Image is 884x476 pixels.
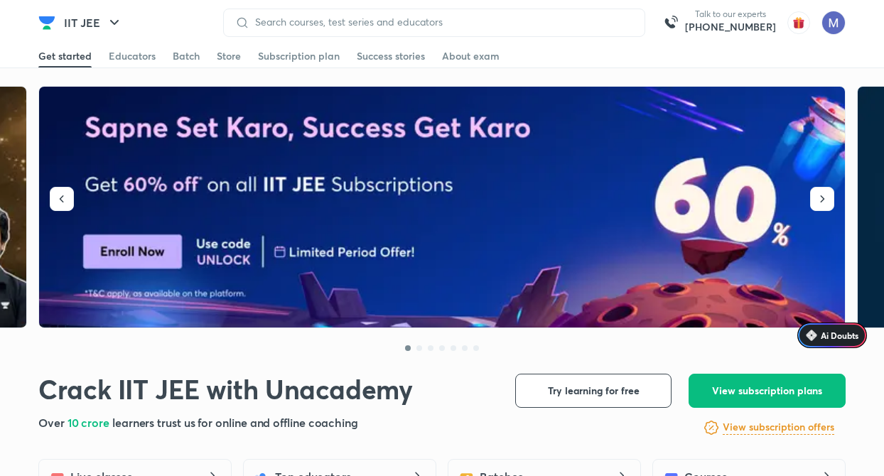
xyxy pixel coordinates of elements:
div: Batch [173,49,200,63]
img: avatar [787,11,810,34]
img: call-us [657,9,685,37]
img: Icon [806,330,817,341]
span: learners trust us for online and offline coaching [112,415,358,430]
span: Try learning for free [548,384,640,398]
button: View subscription plans [689,374,846,408]
span: View subscription plans [712,384,822,398]
button: Try learning for free [515,374,672,408]
span: Ai Doubts [821,330,858,341]
a: Batch [173,45,200,67]
p: Talk to our experts [685,9,776,20]
a: Subscription plan [258,45,340,67]
img: Company Logo [38,14,55,31]
input: Search courses, test series and educators [249,16,633,28]
div: Store [217,49,241,63]
div: Subscription plan [258,49,340,63]
a: About exam [442,45,500,67]
div: Success stories [357,49,425,63]
div: About exam [442,49,500,63]
img: Mangilal Choudhary [821,11,846,35]
a: [PHONE_NUMBER] [685,20,776,34]
a: View subscription offers [723,419,834,436]
button: IIT JEE [55,9,131,37]
a: Ai Doubts [797,323,867,348]
span: 10 crore [68,415,112,430]
h1: Crack IIT JEE with Unacademy [38,374,413,406]
div: Educators [109,49,156,63]
a: Store [217,45,241,67]
a: Success stories [357,45,425,67]
a: Educators [109,45,156,67]
div: Get started [38,49,92,63]
h6: View subscription offers [723,420,834,435]
span: Over [38,415,68,430]
a: Get started [38,45,92,67]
